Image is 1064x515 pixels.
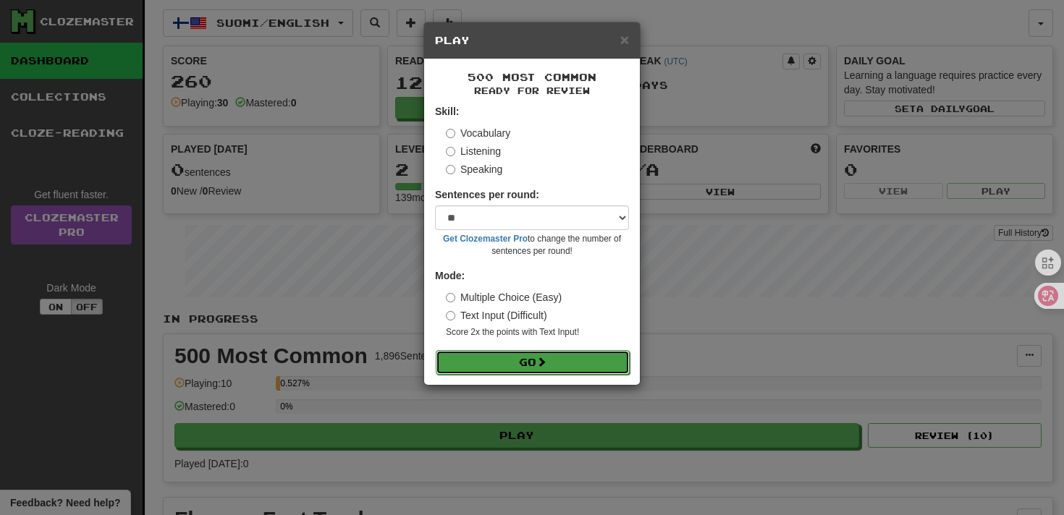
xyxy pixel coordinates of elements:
[446,144,501,158] label: Listening
[446,311,455,320] input: Text Input (Difficult)
[435,270,465,281] strong: Mode:
[446,326,629,339] small: Score 2x the points with Text Input !
[446,165,455,174] input: Speaking
[436,350,630,375] button: Go
[435,33,629,48] h5: Play
[468,71,596,83] span: 500 Most Common
[620,32,629,47] button: Close
[446,147,455,156] input: Listening
[435,233,629,257] small: to change the number of sentences per round!
[620,31,629,48] span: ×
[435,106,459,117] strong: Skill:
[446,293,455,302] input: Multiple Choice (Easy)
[446,308,547,323] label: Text Input (Difficult)
[446,290,562,305] label: Multiple Choice (Easy)
[443,234,528,244] a: Get Clozemaster Pro
[446,129,455,138] input: Vocabulary
[435,187,539,202] label: Sentences per round:
[446,126,510,140] label: Vocabulary
[446,162,502,176] label: Speaking
[435,85,629,97] small: Ready for Review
